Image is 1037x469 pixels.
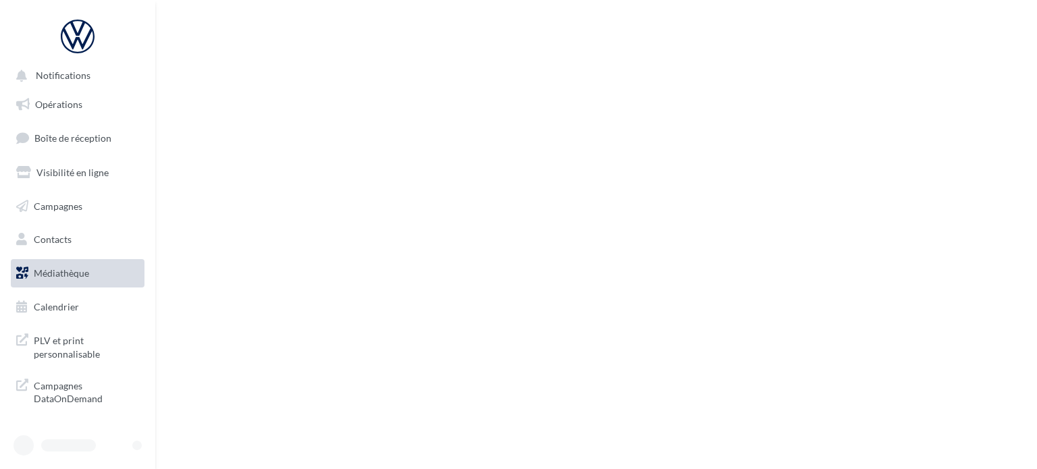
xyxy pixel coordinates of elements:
[34,233,72,245] span: Contacts
[34,301,79,312] span: Calendrier
[8,293,147,321] a: Calendrier
[36,70,90,82] span: Notifications
[8,371,147,411] a: Campagnes DataOnDemand
[34,377,139,406] span: Campagnes DataOnDemand
[8,192,147,221] a: Campagnes
[34,132,111,144] span: Boîte de réception
[8,159,147,187] a: Visibilité en ligne
[34,200,82,211] span: Campagnes
[8,123,147,153] a: Boîte de réception
[34,331,139,360] span: PLV et print personnalisable
[35,99,82,110] span: Opérations
[8,259,147,287] a: Médiathèque
[8,90,147,119] a: Opérations
[8,326,147,366] a: PLV et print personnalisable
[34,267,89,279] span: Médiathèque
[8,225,147,254] a: Contacts
[36,167,109,178] span: Visibilité en ligne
